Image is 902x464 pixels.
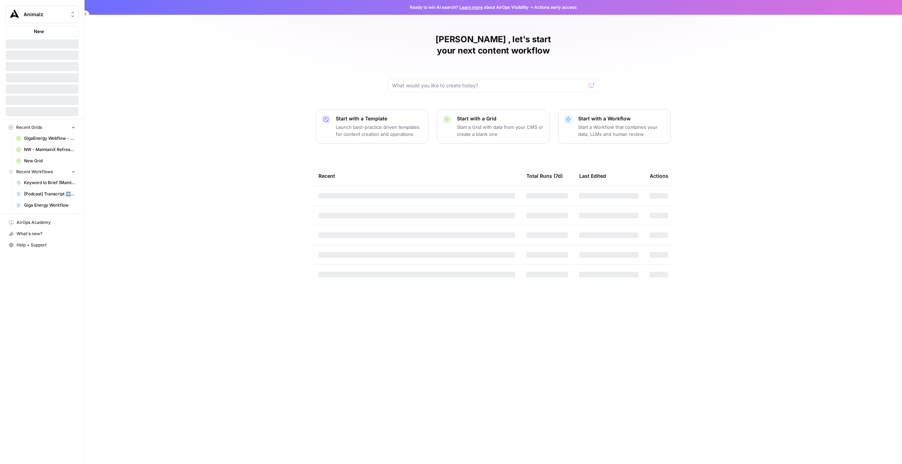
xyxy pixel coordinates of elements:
[579,166,606,186] div: Last Edited
[13,188,79,200] a: [Podcast] Transcript ➡️ Article ➡️ Social Post
[6,122,79,133] button: Recent Grids
[6,228,78,239] div: What's new?
[16,169,53,175] span: Recent Workflows
[388,34,599,56] h1: [PERSON_NAME] , let's start your next content workflow
[457,124,544,138] p: Start a Grid with data from your CMS or create a blank one
[6,228,79,239] button: What's new?
[316,109,428,144] button: Start with a TemplateLaunch best-practice driven templates for content creation and operations
[24,191,75,197] span: [Podcast] Transcript ➡️ Article ➡️ Social Post
[558,109,671,144] button: Start with a WorkflowStart a Workflow that combines your data, LLMs and human review
[13,144,79,155] a: NW - MaintainX Refresh Workflow
[336,115,422,122] p: Start with a Template
[24,158,75,164] span: New Grid
[6,6,79,23] button: Workspace: Animalz
[8,8,21,21] img: Animalz Logo
[6,167,79,177] button: Recent Workflows
[457,115,544,122] p: Start with a Grid
[24,135,75,142] span: GigaEnergy Webflow - Shop Inventories
[526,166,563,186] div: Total Runs (7d)
[650,166,668,186] div: Actions
[578,115,665,122] p: Start with a Workflow
[13,177,79,188] a: Keyword to Brief (MaintainX)
[578,124,665,138] p: Start a Workflow that combines your data, LLMs and human review
[410,4,529,11] span: Ready to win AI search? about AirOps Visibility
[336,124,422,138] p: Launch best-practice driven templates for content creation and operations
[6,239,79,251] button: Help + Support
[534,4,577,11] span: Actions early access
[13,200,79,211] a: Giga Energy Workflow
[34,28,44,35] span: New
[24,180,75,186] span: Keyword to Brief (MaintainX)
[17,219,75,226] span: AirOps Academy
[6,217,79,228] a: AirOps Academy
[319,166,515,186] div: Recent
[24,202,75,208] span: Giga Energy Workflow
[16,124,42,131] span: Recent Grids
[17,242,75,248] span: Help + Support
[24,146,75,153] span: NW - MaintainX Refresh Workflow
[6,26,79,37] button: New
[392,82,586,89] input: What would you like to create today?
[13,155,79,167] a: New Grid
[459,5,483,10] a: Learn more
[24,11,66,18] span: Animalz
[13,133,79,144] a: GigaEnergy Webflow - Shop Inventories
[437,109,550,144] button: Start with a GridStart a Grid with data from your CMS or create a blank one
